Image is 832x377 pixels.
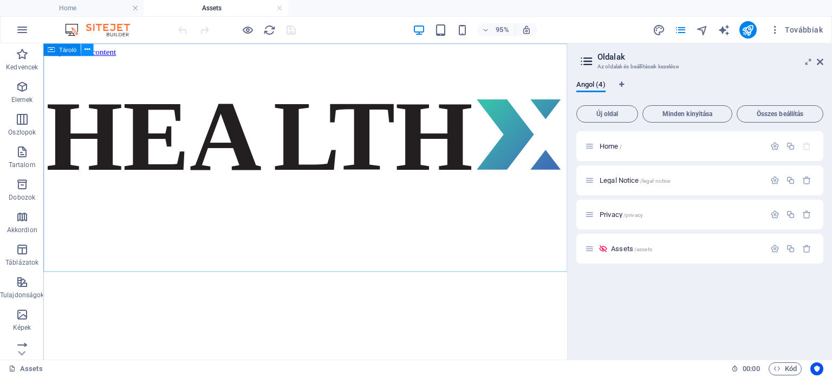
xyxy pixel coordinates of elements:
div: Beállítások [770,210,779,219]
button: Kattintson ide az előnézeti módból való kilépéshez és a szerkesztés folytatásához [241,23,254,36]
div: Assets/assets [608,245,765,252]
span: Minden kinyitása [647,111,727,117]
h3: Az oldalak és beállításaik kezelése [597,62,802,72]
div: Privacy/privacy [596,211,765,218]
p: Elemek [11,95,33,104]
h6: 95% [493,23,511,36]
button: publish [739,21,757,39]
button: Összes beállítás [737,105,823,123]
i: Weboldal újratöltése [263,24,276,36]
button: Továbbiak [765,21,827,39]
div: Eltávolítás [802,176,811,185]
p: Dobozok [9,193,35,202]
a: Kattintson a kijelölés megszüntetéséhez. Dupla kattintás az oldalak megnyitásához [9,362,43,375]
div: Megkettőzés [786,244,795,253]
button: Kód [769,362,802,375]
i: Navigátor [696,24,708,36]
span: Összes beállítás [742,111,818,117]
a: Skip to main content [4,4,76,14]
span: Kattintson az oldal megnyitásához [600,176,670,184]
span: Tároló [59,47,76,53]
button: pages [674,23,687,36]
button: reload [263,23,276,36]
span: Kattintson az oldal megnyitásához [600,142,622,150]
i: Oldalak (Ctrl+Alt+S) [674,24,687,36]
i: Tervezés (Ctrl+Alt+Y) [653,24,665,36]
p: Kedvencek [6,63,38,72]
div: Eltávolítás [802,210,811,219]
p: Táblázatok [5,258,38,267]
button: Új oldal [576,105,638,123]
span: : [750,365,752,373]
span: Kattintson az oldal megnyitásához [611,245,652,253]
span: /privacy [623,212,643,218]
button: Minden kinyitása [642,105,732,123]
span: Új oldal [581,111,633,117]
p: Akkordion [7,226,37,234]
button: design [653,23,666,36]
div: Eltávolítás [802,244,811,253]
h6: Munkamenet idő [731,362,760,375]
i: Átméretezés esetén automatikusan beállítja a nagyítási szintet a választott eszköznek megfelelően. [522,25,531,35]
div: Nyelv fülek [576,80,823,101]
p: Oszlopok [8,128,36,137]
button: navigator [696,23,709,36]
button: text_generator [718,23,731,36]
div: Megkettőzés [786,210,795,219]
div: Home/ [596,143,765,150]
span: /assets [634,246,652,252]
div: Beállítások [770,244,779,253]
span: 00 00 [743,362,759,375]
span: Angol (4) [576,78,606,93]
p: Tartalom [9,161,36,169]
h4: Assets [144,2,288,14]
button: Usercentrics [810,362,823,375]
div: Legal Notice/legal-notice [596,177,765,184]
i: Közzététel [742,24,754,36]
img: Editor Logo [62,23,144,36]
p: Képek [13,323,31,332]
span: /legal-notice [640,178,671,184]
h2: Oldalak [597,52,823,62]
span: / [620,144,622,150]
span: Továbbiak [770,24,823,35]
button: 95% [477,23,516,36]
div: Megkettőzés [786,142,795,151]
div: Megkettőzés [786,176,795,185]
div: Beállítások [770,142,779,151]
div: A kezdőoldalt nem lehet törölni [802,142,811,151]
div: Beállítások [770,176,779,185]
i: AI Writer [718,24,730,36]
span: Kód [773,362,797,375]
span: Kattintson az oldal megnyitásához [600,210,643,219]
